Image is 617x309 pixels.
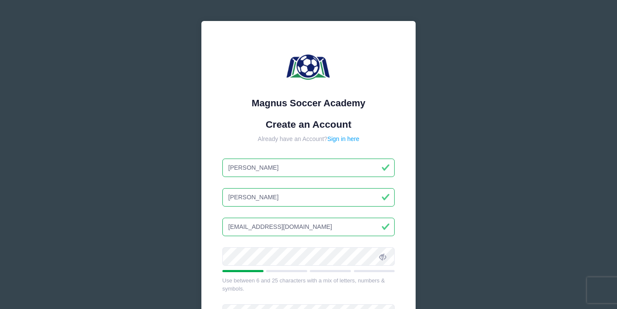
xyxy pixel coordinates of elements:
[283,42,334,93] img: Magnus Soccer Academy
[222,159,395,177] input: First Name
[327,135,359,142] a: Sign in here
[222,188,395,207] input: Last Name
[222,135,395,144] div: Already have an Account?
[222,119,395,130] h1: Create an Account
[222,276,395,293] div: Use between 6 and 25 characters with a mix of letters, numbers & symbols.
[222,218,395,236] input: Email
[222,96,395,110] div: Magnus Soccer Academy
